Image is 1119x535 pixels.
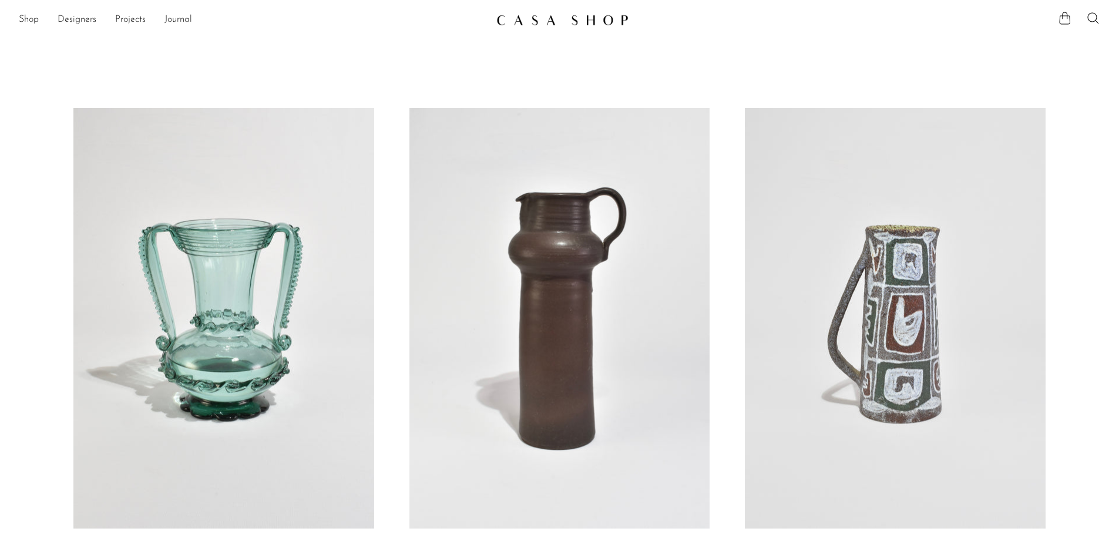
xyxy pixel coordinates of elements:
a: Designers [58,12,96,28]
a: Shop [19,12,39,28]
a: Projects [115,12,146,28]
ul: NEW HEADER MENU [19,10,487,30]
a: Journal [164,12,192,28]
nav: Desktop navigation [19,10,487,30]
